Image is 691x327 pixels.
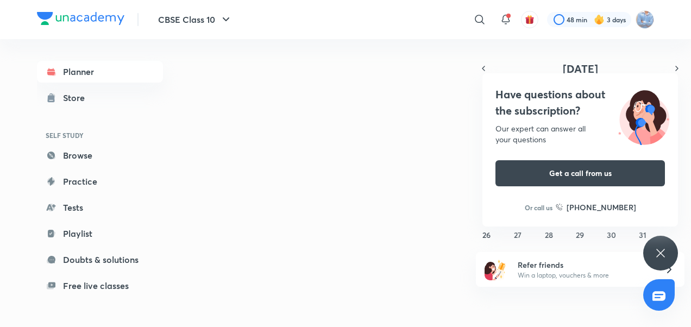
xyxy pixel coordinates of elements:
[563,61,598,76] span: [DATE]
[607,230,616,240] abbr: October 30, 2025
[509,226,526,243] button: October 27, 2025
[478,226,495,243] button: October 26, 2025
[63,91,91,104] div: Store
[37,275,163,297] a: Free live classes
[636,10,654,29] img: sukhneet singh sidhu
[37,223,163,244] a: Playlist
[576,230,584,240] abbr: October 29, 2025
[602,226,620,243] button: October 30, 2025
[545,230,553,240] abbr: October 28, 2025
[525,15,535,24] img: avatar
[37,61,163,83] a: Planner
[594,14,605,25] img: streak
[495,86,665,119] h4: Have questions about the subscription?
[521,11,538,28] button: avatar
[567,202,636,213] h6: [PHONE_NUMBER]
[518,259,651,271] h6: Refer friends
[37,171,163,192] a: Practice
[478,198,495,215] button: October 19, 2025
[37,12,124,25] img: Company Logo
[152,9,239,30] button: CBSE Class 10
[541,226,558,243] button: October 28, 2025
[556,202,636,213] a: [PHONE_NUMBER]
[571,226,589,243] button: October 29, 2025
[482,230,491,240] abbr: October 26, 2025
[639,230,646,240] abbr: October 31, 2025
[610,86,678,145] img: ttu_illustration_new.svg
[518,271,651,280] p: Win a laptop, vouchers & more
[478,169,495,187] button: October 12, 2025
[37,144,163,166] a: Browse
[495,160,665,186] button: Get a call from us
[634,226,651,243] button: October 31, 2025
[514,230,522,240] abbr: October 27, 2025
[525,203,552,212] p: Or call us
[491,61,669,76] button: [DATE]
[485,259,506,280] img: referral
[37,249,163,271] a: Doubts & solutions
[37,197,163,218] a: Tests
[37,12,124,28] a: Company Logo
[495,123,665,145] div: Our expert can answer all your questions
[478,141,495,159] button: October 5, 2025
[37,126,163,144] h6: SELF STUDY
[37,87,163,109] a: Store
